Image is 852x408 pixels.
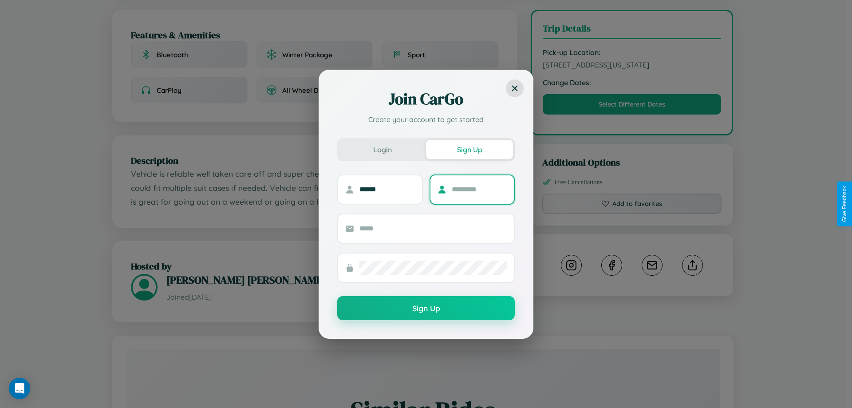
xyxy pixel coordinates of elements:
button: Login [339,140,426,159]
button: Sign Up [426,140,513,159]
p: Create your account to get started [337,114,515,125]
button: Sign Up [337,296,515,320]
div: Open Intercom Messenger [9,378,30,399]
div: Give Feedback [841,186,848,222]
h2: Join CarGo [337,88,515,110]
